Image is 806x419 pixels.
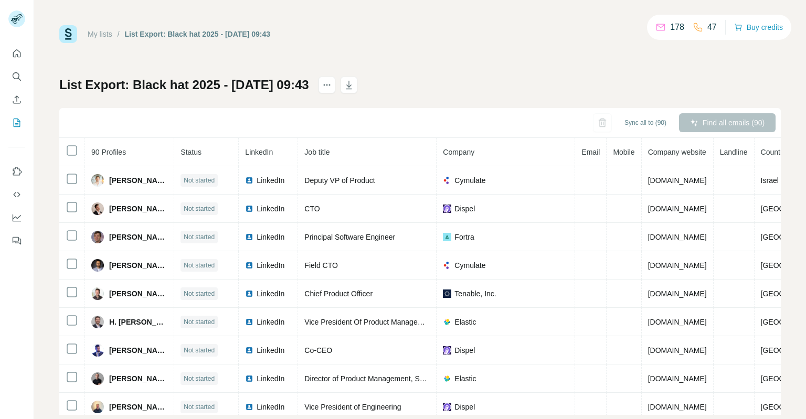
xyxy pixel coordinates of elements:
span: Not started [184,261,215,270]
span: Not started [184,204,215,213]
span: Job title [304,148,330,156]
span: Not started [184,176,215,185]
img: company-logo [443,205,451,213]
img: Avatar [91,174,104,187]
span: Not started [184,317,215,327]
button: Quick start [8,44,25,63]
button: Search [8,67,25,86]
span: [PERSON_NAME] [109,260,167,271]
span: [DOMAIN_NAME] [648,205,707,213]
img: company-logo [443,261,451,270]
span: Tenable, Inc. [454,288,496,299]
img: LinkedIn logo [245,261,253,270]
p: 178 [670,21,684,34]
button: Use Surfe API [8,185,25,204]
button: Sync all to (90) [617,115,674,131]
span: LinkedIn [257,175,284,186]
span: Cymulate [454,175,485,186]
span: [PERSON_NAME] [109,232,167,242]
span: Sync all to (90) [624,118,666,127]
div: List Export: Black hat 2025 - [DATE] 09:43 [125,29,270,39]
span: [DOMAIN_NAME] [648,289,707,298]
span: Dispel [454,203,475,214]
span: [PERSON_NAME] [109,288,167,299]
span: LinkedIn [257,373,284,384]
span: LinkedIn [257,232,284,242]
img: Avatar [91,316,104,328]
button: Use Surfe on LinkedIn [8,162,25,181]
span: [PERSON_NAME] [109,373,167,384]
span: Fortra [454,232,474,242]
img: company-logo [443,176,451,185]
span: Country [761,148,787,156]
img: Surfe Logo [59,25,77,43]
span: H. [PERSON_NAME] [109,317,167,327]
img: LinkedIn logo [245,318,253,326]
span: [PERSON_NAME] [109,402,167,412]
span: Israel [761,176,779,185]
p: 47 [707,21,717,34]
img: Avatar [91,372,104,385]
img: Avatar [91,287,104,300]
span: [DOMAIN_NAME] [648,374,707,383]
span: Principal Software Engineer [304,233,395,241]
span: Deputy VP of Product [304,176,375,185]
span: Elastic [454,373,476,384]
button: Feedback [8,231,25,250]
span: Chief Product Officer [304,289,373,298]
img: company-logo [443,346,451,354]
span: Not started [184,346,215,355]
button: Enrich CSV [8,90,25,109]
img: LinkedIn logo [245,403,253,411]
span: [PERSON_NAME] [109,345,167,356]
span: LinkedIn [257,345,284,356]
img: Avatar [91,344,104,357]
span: Mobile [613,148,634,156]
span: Not started [184,374,215,383]
span: LinkedIn [257,288,284,299]
span: Dispel [454,345,475,356]
span: [DOMAIN_NAME] [648,261,707,270]
a: My lists [88,30,112,38]
img: LinkedIn logo [245,374,253,383]
img: LinkedIn logo [245,289,253,298]
span: Dispel [454,402,475,412]
button: Buy credits [734,20,783,35]
li: / [118,29,120,39]
span: LinkedIn [245,148,273,156]
span: Field CTO [304,261,338,270]
span: Company [443,148,474,156]
span: Director of Product Management, Security - Generative AI And Machine Learning [304,374,567,383]
img: company-logo [443,374,451,383]
span: Email [581,148,600,156]
img: company-logo [443,289,451,298]
span: [PERSON_NAME] [109,175,167,186]
span: CTO [304,205,320,213]
span: Vice President Of Product Management [304,318,433,326]
img: company-logo [443,233,451,241]
span: Vice President of Engineering [304,403,401,411]
span: [DOMAIN_NAME] [648,346,707,354]
span: Company website [648,148,706,156]
span: [DOMAIN_NAME] [648,318,707,326]
h1: List Export: Black hat 2025 - [DATE] 09:43 [59,77,309,93]
span: LinkedIn [257,260,284,271]
span: 90 Profiles [91,148,126,156]
span: [DOMAIN_NAME] [648,403,707,411]
span: Elastic [454,317,476,327]
span: [DOMAIN_NAME] [648,176,707,185]
button: actions [319,77,335,93]
span: LinkedIn [257,402,284,412]
img: LinkedIn logo [245,346,253,354]
img: company-logo [443,403,451,411]
span: Not started [184,232,215,242]
span: Status [181,148,201,156]
button: My lists [8,113,25,132]
span: [DOMAIN_NAME] [648,233,707,241]
img: LinkedIn logo [245,176,253,185]
img: Avatar [91,202,104,215]
span: LinkedIn [257,203,284,214]
img: company-logo [443,318,451,326]
span: Not started [184,402,215,412]
img: Avatar [91,259,104,272]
